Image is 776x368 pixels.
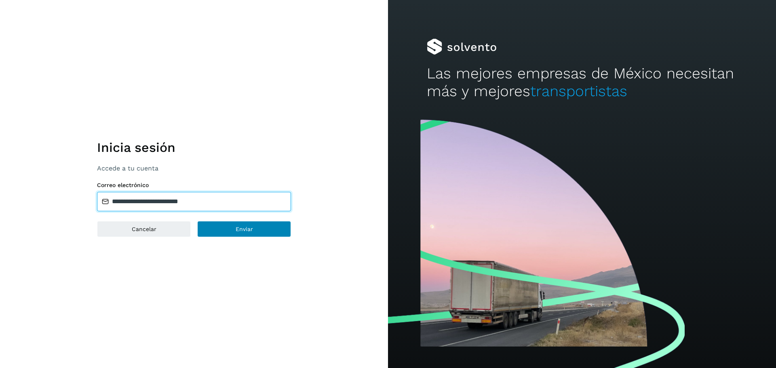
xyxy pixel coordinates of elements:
button: Enviar [197,221,291,237]
button: Cancelar [97,221,191,237]
h1: Inicia sesión [97,140,291,155]
p: Accede a tu cuenta [97,164,291,172]
h2: Las mejores empresas de México necesitan más y mejores [427,65,737,101]
label: Correo electrónico [97,182,291,189]
span: Cancelar [132,226,156,232]
span: Enviar [236,226,253,232]
span: transportistas [530,82,627,100]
